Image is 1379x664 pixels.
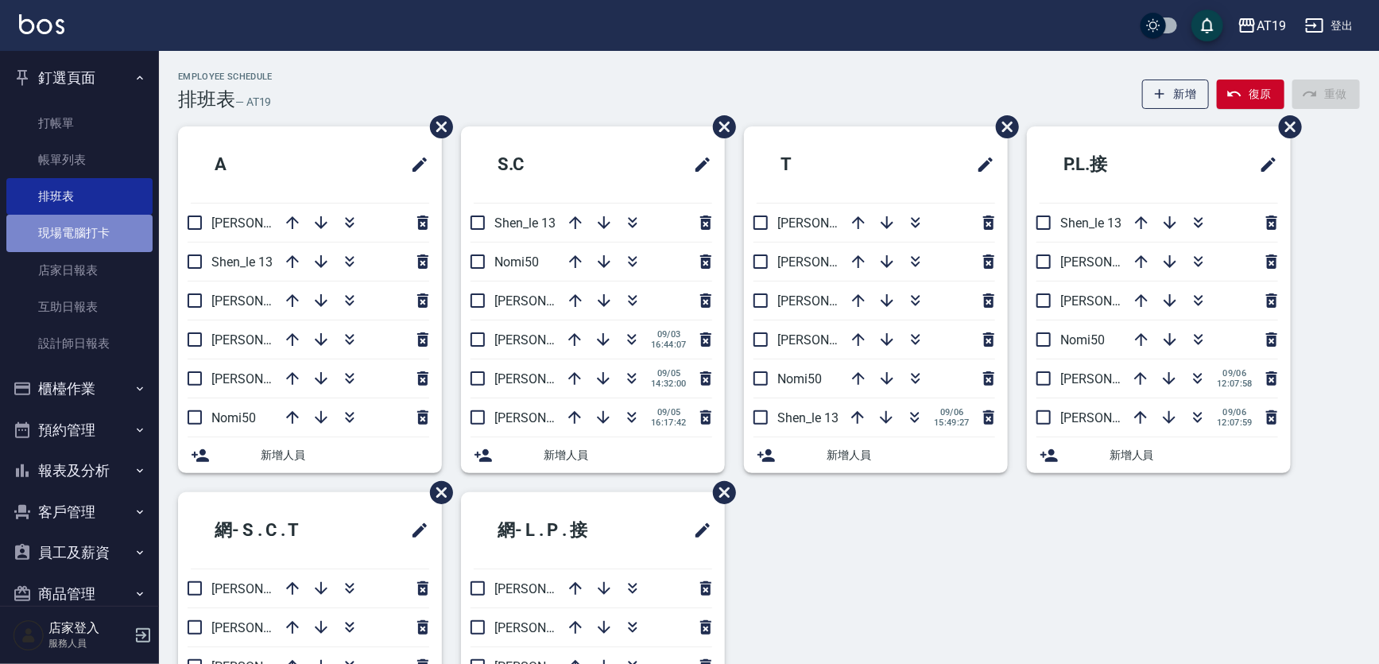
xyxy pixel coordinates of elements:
[6,410,153,451] button: 預約管理
[934,417,970,428] span: 15:49:27
[1217,80,1284,109] button: 復原
[178,437,442,473] div: 新增人員
[1027,437,1291,473] div: 新增人員
[651,379,687,389] span: 14:32:00
[934,407,970,417] span: 09/06
[474,502,648,559] h2: 網- L . P . 接
[191,136,325,193] h2: A
[461,437,725,473] div: 新增人員
[211,332,317,348] span: [PERSON_NAME] 9
[651,340,687,350] span: 16:44:07
[1060,371,1166,386] span: [PERSON_NAME] 1
[494,620,600,635] span: [PERSON_NAME] 9
[494,216,556,231] span: Shen_le 13
[211,216,317,231] span: [PERSON_NAME] 2
[211,620,317,635] span: [PERSON_NAME] 9
[19,14,64,34] img: Logo
[13,619,45,651] img: Person
[494,254,539,270] span: Nomi50
[1249,146,1278,184] span: 修改班表的標題
[757,136,891,193] h2: T
[211,293,317,309] span: [PERSON_NAME] 1
[1257,16,1286,36] div: AT19
[211,254,273,270] span: Shen_le 13
[1231,10,1292,42] button: AT19
[984,103,1021,150] span: 刪除班表
[6,252,153,289] a: 店家日報表
[777,293,883,309] span: [PERSON_NAME] 2
[6,325,153,362] a: 設計師日報表
[1217,417,1253,428] span: 12:07:59
[6,532,153,573] button: 員工及薪資
[1060,254,1166,270] span: [PERSON_NAME] 9
[744,437,1008,473] div: 新增人員
[1217,407,1253,417] span: 09/06
[494,371,600,386] span: [PERSON_NAME] 2
[651,329,687,340] span: 09/03
[6,289,153,325] a: 互助日報表
[1267,103,1304,150] span: 刪除班表
[235,94,272,111] h6: — AT19
[1142,80,1210,109] button: 新增
[494,410,600,425] span: [PERSON_NAME] 1
[494,332,600,348] span: [PERSON_NAME] 6
[827,447,995,464] span: 新增人員
[1217,368,1253,379] span: 09/06
[777,371,822,386] span: Nomi50
[6,142,153,178] a: 帳單列表
[1060,293,1166,309] span: [PERSON_NAME] 6
[418,103,455,150] span: 刪除班表
[211,410,256,425] span: Nomi50
[6,573,153,615] button: 商品管理
[684,511,712,549] span: 修改班表的標題
[401,511,429,549] span: 修改班表的標題
[684,146,712,184] span: 修改班表的標題
[966,146,995,184] span: 修改班表的標題
[6,105,153,142] a: 打帳單
[1299,11,1360,41] button: 登出
[494,293,600,309] span: [PERSON_NAME] 9
[418,469,455,516] span: 刪除班表
[6,368,153,410] button: 櫃檯作業
[6,215,153,251] a: 現場電腦打卡
[1060,332,1105,348] span: Nomi50
[777,216,883,231] span: [PERSON_NAME] 6
[777,410,839,425] span: Shen_le 13
[6,178,153,215] a: 排班表
[474,136,616,193] h2: S.C
[48,636,130,650] p: 服務人員
[777,332,883,348] span: [PERSON_NAME] 1
[6,491,153,533] button: 客戶管理
[191,502,362,559] h2: 網- S . C . T
[48,620,130,636] h5: 店家登入
[651,417,687,428] span: 16:17:42
[1040,136,1190,193] h2: P.L.接
[178,88,235,111] h3: 排班表
[494,581,600,596] span: [PERSON_NAME] 6
[261,447,429,464] span: 新增人員
[1060,410,1166,425] span: [PERSON_NAME] 2
[701,469,738,516] span: 刪除班表
[178,72,273,82] h2: Employee Schedule
[401,146,429,184] span: 修改班表的標題
[544,447,712,464] span: 新增人員
[1110,447,1278,464] span: 新增人員
[1217,379,1253,389] span: 12:07:58
[1060,216,1121,231] span: Shen_le 13
[211,581,317,596] span: [PERSON_NAME] 6
[6,450,153,491] button: 報表及分析
[777,254,883,270] span: [PERSON_NAME] 9
[651,368,687,379] span: 09/05
[6,57,153,99] button: 釘選頁面
[1191,10,1223,41] button: save
[211,371,317,386] span: [PERSON_NAME] 6
[651,407,687,417] span: 09/05
[701,103,738,150] span: 刪除班表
